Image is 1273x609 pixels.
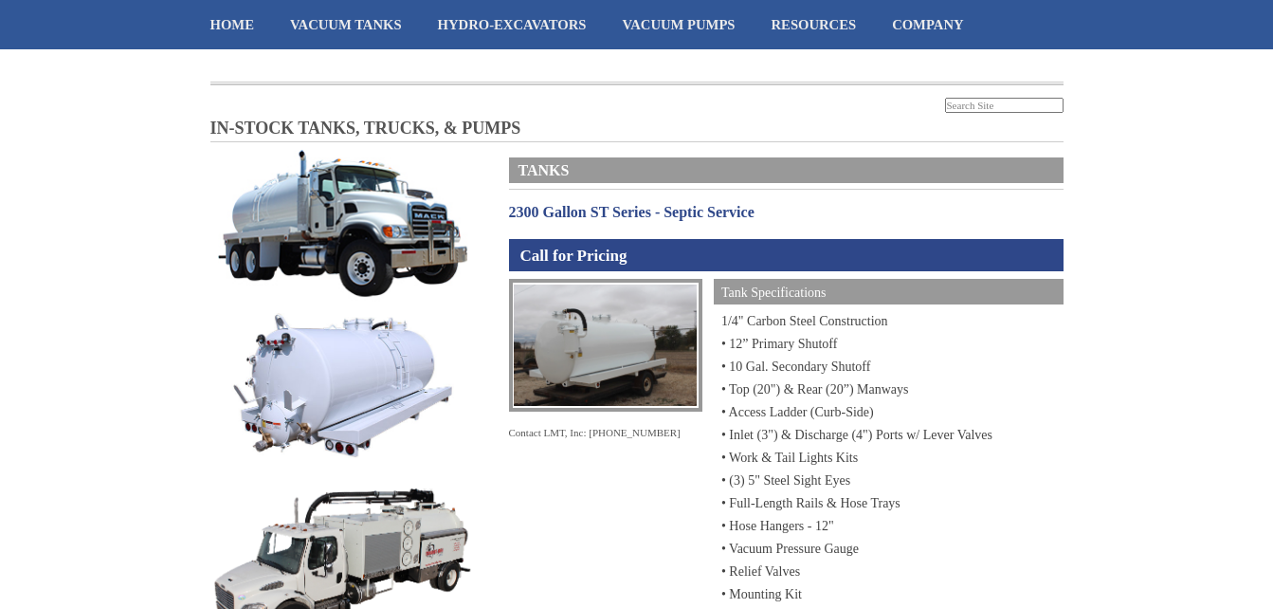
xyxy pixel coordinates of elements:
span: Tank Specifications [721,286,827,300]
span: IN-STOCK TANKS, TRUCKS, & PUMPS [210,119,521,138]
input: Search Site [945,98,1064,113]
span: Call for Pricing [520,247,627,265]
img: Stacks Image 9449 [210,142,475,303]
img: Stacks Image 17583 [513,283,700,408]
img: Stacks Image 122319 [210,303,475,471]
span: TANKS [518,162,570,178]
span: Contact LMT, Inc: [PHONE_NUMBER] [509,427,681,438]
a: 2300 Gallon ST Series - Septic Service [509,190,1064,234]
h3: 2300 Gallon ST Series - Septic Service [509,197,1064,228]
